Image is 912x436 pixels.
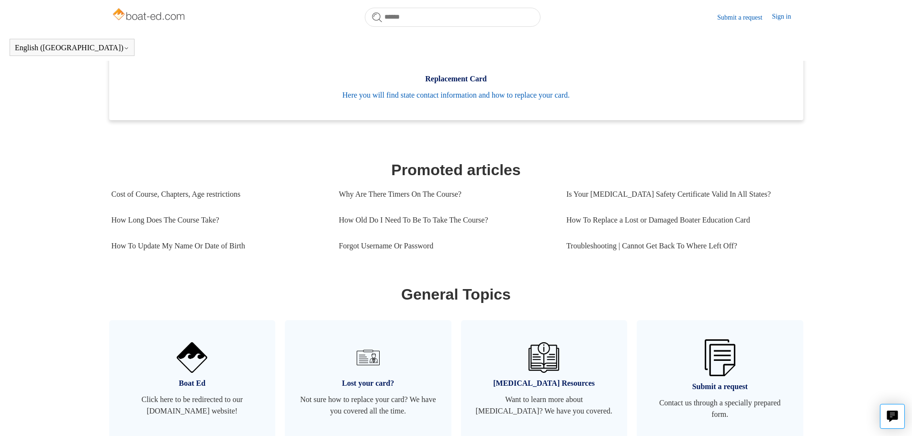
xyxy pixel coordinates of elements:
[717,12,772,22] a: Submit a request
[177,342,207,373] img: 01HZPCYVNCVF44JPJQE4DN11EA
[651,381,789,392] span: Submit a request
[339,233,552,259] a: Forgot Username Or Password
[299,394,437,417] span: Not sure how to replace your card? We have you covered all the time.
[566,207,794,233] a: How To Replace a Lost or Damaged Boater Education Card
[566,233,794,259] a: Troubleshooting | Cannot Get Back To Where Left Off?
[109,49,803,120] a: Replacement Card Here you will find state contact information and how to replace your card.
[112,233,325,259] a: How To Update My Name Or Date of Birth
[15,44,129,52] button: English ([GEOGRAPHIC_DATA])
[475,394,613,417] span: Want to learn more about [MEDICAL_DATA]? We have you covered.
[124,73,789,85] span: Replacement Card
[772,11,800,23] a: Sign in
[880,404,905,429] button: Live chat
[112,158,801,181] h1: Promoted articles
[353,342,383,373] img: 01HZPCYVT14CG9T703FEE4SFXC
[705,339,735,376] img: 01HZPCYW3NK71669VZTW7XY4G9
[339,207,552,233] a: How Old Do I Need To Be To Take The Course?
[299,378,437,389] span: Lost your card?
[124,378,261,389] span: Boat Ed
[124,89,789,101] span: Here you will find state contact information and how to replace your card.
[566,181,794,207] a: Is Your [MEDICAL_DATA] Safety Certificate Valid In All States?
[112,6,188,25] img: Boat-Ed Help Center home page
[112,283,801,306] h1: General Topics
[339,181,552,207] a: Why Are There Timers On The Course?
[651,397,789,420] span: Contact us through a specially prepared form.
[112,181,325,207] a: Cost of Course, Chapters, Age restrictions
[529,342,559,373] img: 01HZPCYVZMCNPYXCC0DPA2R54M
[365,8,540,27] input: Search
[124,394,261,417] span: Click here to be redirected to our [DOMAIN_NAME] website!
[112,207,325,233] a: How Long Does The Course Take?
[475,378,613,389] span: [MEDICAL_DATA] Resources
